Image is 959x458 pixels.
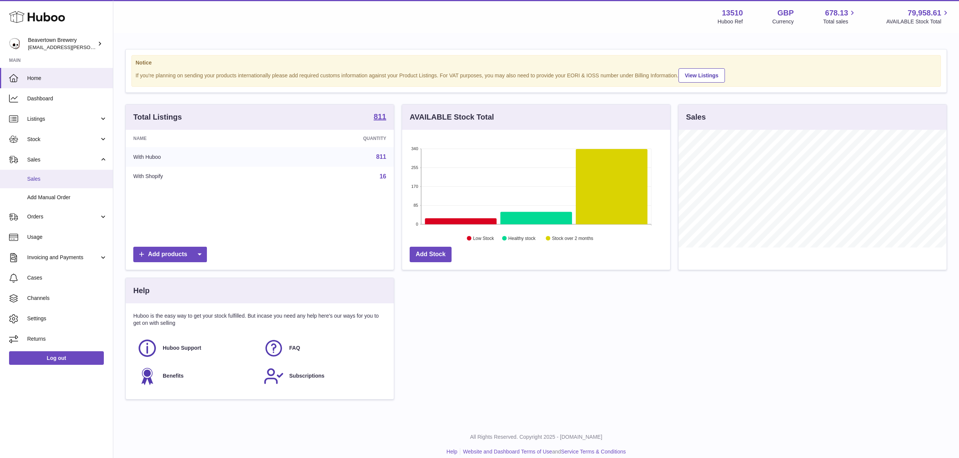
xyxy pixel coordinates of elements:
[27,156,99,163] span: Sales
[136,59,937,66] strong: Notice
[508,236,536,241] text: Healthy stock
[133,312,386,327] p: Huboo is the easy way to get your stock fulfilled. But incase you need any help here's our ways f...
[410,247,452,262] a: Add Stock
[823,18,857,25] span: Total sales
[473,236,494,241] text: Low Stock
[686,112,706,122] h3: Sales
[27,75,107,82] span: Home
[27,115,99,123] span: Listings
[264,338,382,358] a: FAQ
[27,234,107,241] span: Usage
[718,18,743,25] div: Huboo Ref
[27,194,107,201] span: Add Manual Order
[136,67,937,83] div: If you're planning on sending your products internationally please add required customs informati...
[27,295,107,302] span: Channels
[413,203,418,207] text: 85
[126,130,270,147] th: Name
[561,449,626,455] a: Service Terms & Conditions
[137,338,256,358] a: Huboo Support
[9,38,20,49] img: kit.lowe@beavertownbrewery.co.uk
[27,254,99,261] span: Invoicing and Payments
[376,154,386,160] a: 811
[823,8,857,25] a: 678.13 Total sales
[374,113,386,120] strong: 811
[270,130,394,147] th: Quantity
[137,366,256,386] a: Benefits
[886,18,950,25] span: AVAILABLE Stock Total
[9,351,104,365] a: Log out
[27,335,107,343] span: Returns
[28,37,96,51] div: Beavertown Brewery
[678,68,725,83] a: View Listings
[772,18,794,25] div: Currency
[416,222,418,226] text: 0
[777,8,794,18] strong: GBP
[27,315,107,322] span: Settings
[411,184,418,189] text: 170
[163,344,201,352] span: Huboo Support
[908,8,941,18] span: 79,958.61
[28,44,151,50] span: [EMAIL_ADDRESS][PERSON_NAME][DOMAIN_NAME]
[552,236,593,241] text: Stock over 2 months
[126,147,270,167] td: With Huboo
[374,113,386,122] a: 811
[410,112,494,122] h3: AVAILABLE Stock Total
[722,8,743,18] strong: 13510
[447,449,458,455] a: Help
[163,372,183,380] span: Benefits
[289,372,324,380] span: Subscriptions
[379,173,386,180] a: 16
[133,247,207,262] a: Add products
[411,146,418,151] text: 340
[119,433,953,441] p: All Rights Reserved. Copyright 2025 - [DOMAIN_NAME]
[27,136,99,143] span: Stock
[126,167,270,186] td: With Shopify
[133,286,150,296] h3: Help
[463,449,552,455] a: Website and Dashboard Terms of Use
[27,274,107,281] span: Cases
[133,112,182,122] h3: Total Listings
[825,8,848,18] span: 678.13
[27,175,107,183] span: Sales
[411,165,418,170] text: 255
[886,8,950,25] a: 79,958.61 AVAILABLE Stock Total
[27,213,99,220] span: Orders
[27,95,107,102] span: Dashboard
[289,344,300,352] span: FAQ
[264,366,382,386] a: Subscriptions
[460,448,626,455] li: and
